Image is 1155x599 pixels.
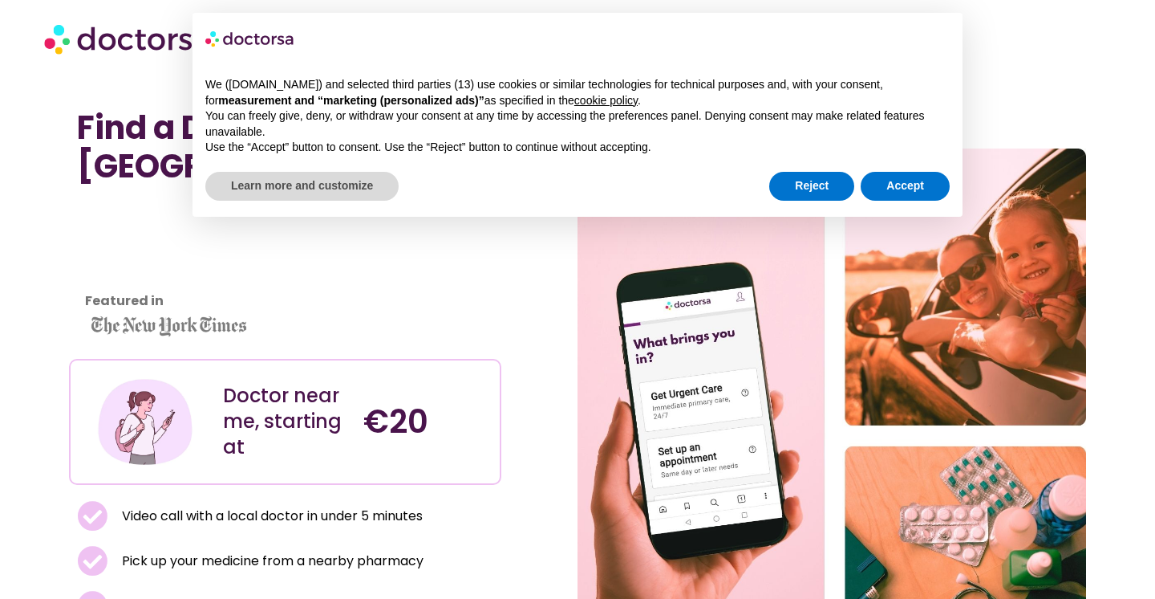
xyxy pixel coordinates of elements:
[363,402,488,441] h4: €20
[218,94,484,107] strong: measurement and “marketing (personalized ads)”
[95,373,195,472] img: Illustration depicting a young woman in a casual outfit, engaged with her smartphone. She has a p...
[223,383,347,460] div: Doctor near me, starting at
[205,108,950,140] p: You can freely give, deny, or withdraw your consent at any time by accessing the preferences pane...
[118,505,423,528] span: Video call with a local doctor in under 5 minutes
[861,172,950,201] button: Accept
[769,172,854,201] button: Reject
[205,77,950,108] p: We ([DOMAIN_NAME]) and selected third parties (13) use cookies or similar technologies for techni...
[118,550,423,573] span: Pick up your medicine from a nearby pharmacy
[205,140,950,156] p: Use the “Accept” button to consent. Use the “Reject” button to continue without accepting.
[77,108,493,185] h1: Find a Doctor Near Me in [GEOGRAPHIC_DATA]
[574,94,638,107] a: cookie policy
[77,202,221,322] iframe: Customer reviews powered by Trustpilot
[205,172,399,201] button: Learn more and customize
[85,291,164,310] strong: Featured in
[205,26,295,51] img: logo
